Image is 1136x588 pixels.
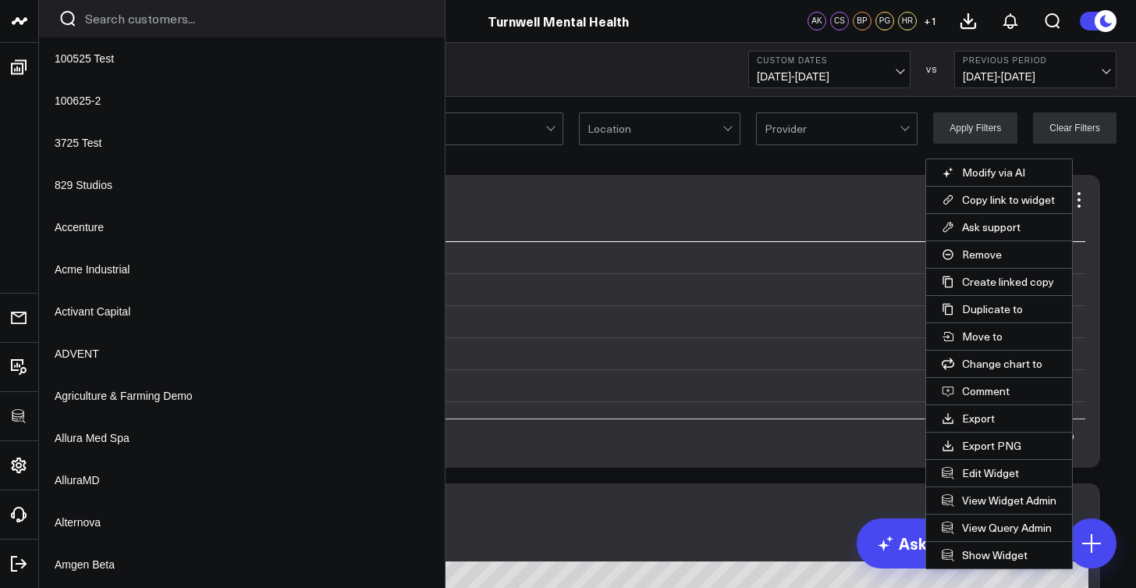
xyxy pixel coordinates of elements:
button: Search customers button [59,9,77,28]
a: Alternova [39,501,445,543]
button: Apply Filters [933,112,1017,144]
span: + 1 [924,16,937,27]
a: Allura Med Spa [39,417,445,459]
a: Acme Industrial [39,248,445,290]
b: Previous Period [963,56,1108,66]
button: Custom Dates[DATE]-[DATE] [748,51,911,88]
button: Move to [926,323,1072,350]
a: 3725 Test [39,122,445,164]
a: View Query Admin [926,515,1072,541]
button: Export PNG [926,433,1072,459]
a: AskCorral [857,519,992,568]
a: 829 Studios [39,164,445,206]
a: AlluraMD [39,459,445,501]
a: 100625-2 [39,80,445,122]
div: CS [830,12,849,30]
button: Create linked copy [926,269,1072,295]
div: AK [808,12,826,30]
button: Edit Widget [926,460,1072,486]
a: Agriculture & Farming Demo [39,375,445,417]
a: View Widget Admin [926,487,1072,514]
button: Ask support [926,214,1072,241]
a: ADVENT [39,333,445,375]
button: Remove [926,241,1072,268]
th: [DATE] [222,216,1085,242]
div: HR [898,12,917,30]
a: Turnwell Mental Health [488,12,629,30]
div: VS [918,65,946,74]
div: Previous: 374 [66,549,1088,561]
a: Amgen Beta [39,543,445,586]
input: Search customers input [85,10,425,27]
a: Accenture [39,206,445,248]
button: Clear Filters [1033,112,1116,144]
button: Copy link to widget [926,187,1072,213]
button: Comment [926,378,1072,404]
a: Activant Capital [39,290,445,333]
a: Show Widget [926,542,1072,568]
button: +1 [921,12,939,30]
span: [DATE] - [DATE] [757,70,902,83]
div: PG [875,12,894,30]
button: Modify via AI [926,159,1072,186]
a: 100525 Test [39,37,445,80]
b: Custom Dates [757,56,902,66]
button: Duplicate to [926,296,1072,323]
button: Export [926,405,1072,432]
button: Previous Period[DATE]-[DATE] [954,51,1116,88]
div: BP [853,12,872,30]
span: [DATE] - [DATE] [963,70,1108,83]
button: Change chart to [926,351,1072,377]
